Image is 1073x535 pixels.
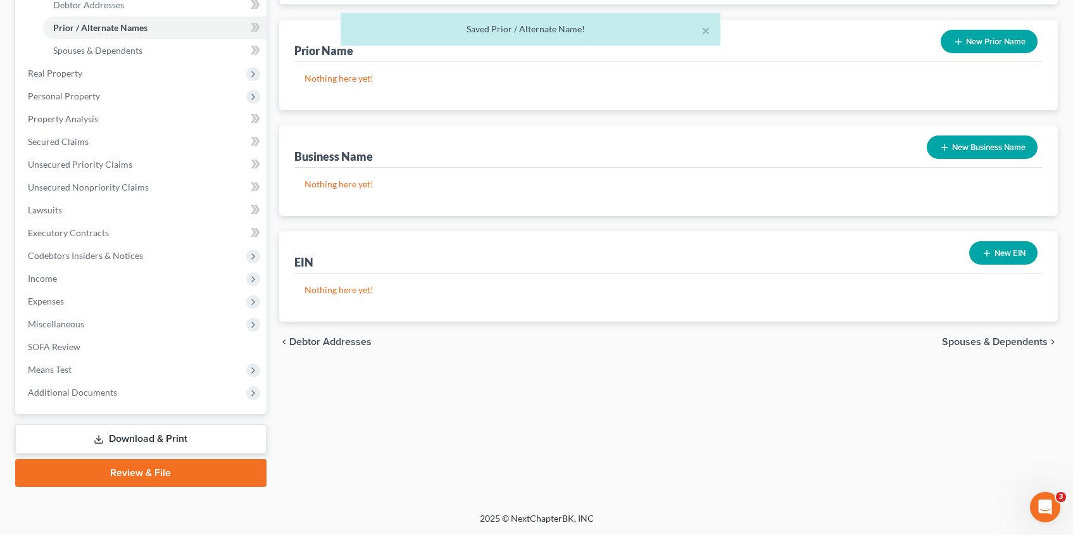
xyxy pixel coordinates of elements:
div: EIN [294,255,313,270]
a: Secured Claims [18,130,267,153]
span: Means Test [28,364,72,375]
span: SOFA Review [28,341,80,352]
a: Download & Print [15,424,267,454]
a: Property Analysis [18,108,267,130]
span: Codebtors Insiders & Notices [28,250,143,261]
i: chevron_left [279,337,289,347]
span: Real Property [28,68,82,79]
p: Nothing here yet! [304,284,1032,296]
span: Property Analysis [28,113,98,124]
button: Spouses & Dependents chevron_right [942,337,1058,347]
a: Executory Contracts [18,222,267,244]
span: Spouses & Dependents [942,337,1048,347]
span: Miscellaneous [28,318,84,329]
a: Unsecured Nonpriority Claims [18,176,267,199]
span: Unsecured Nonpriority Claims [28,182,149,192]
i: chevron_right [1048,337,1058,347]
span: Personal Property [28,91,100,101]
span: Additional Documents [28,387,117,398]
span: Executory Contracts [28,227,109,238]
span: Spouses & Dependents [53,45,142,56]
span: Secured Claims [28,136,89,147]
button: New EIN [969,241,1038,265]
p: Nothing here yet! [304,72,1032,85]
div: 2025 © NextChapterBK, INC [176,512,898,535]
a: Review & File [15,459,267,487]
span: Debtor Addresses [289,337,372,347]
span: Lawsuits [28,205,62,215]
span: Unsecured Priority Claims [28,159,132,170]
p: Nothing here yet! [304,178,1032,191]
span: Income [28,273,57,284]
div: Business Name [294,149,373,164]
button: × [701,23,710,38]
a: Lawsuits [18,199,267,222]
span: 3 [1056,492,1066,502]
button: chevron_left Debtor Addresses [279,337,372,347]
div: Saved Prior / Alternate Name! [351,23,710,35]
a: Unsecured Priority Claims [18,153,267,176]
span: Expenses [28,296,64,306]
a: SOFA Review [18,336,267,358]
iframe: Intercom live chat [1030,492,1060,522]
button: New Business Name [927,135,1038,159]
